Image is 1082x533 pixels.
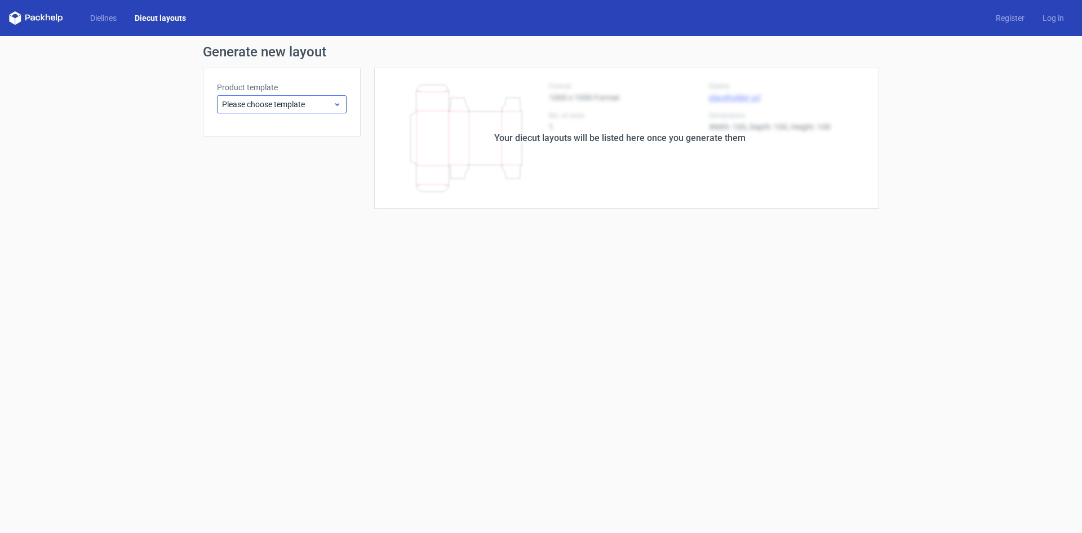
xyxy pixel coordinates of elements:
div: Your diecut layouts will be listed here once you generate them [494,131,746,145]
h1: Generate new layout [203,45,879,59]
a: Log in [1034,12,1073,24]
a: Dielines [81,12,126,24]
label: Product template [217,82,347,93]
a: Register [987,12,1034,24]
a: Diecut layouts [126,12,195,24]
span: Please choose template [222,99,333,110]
